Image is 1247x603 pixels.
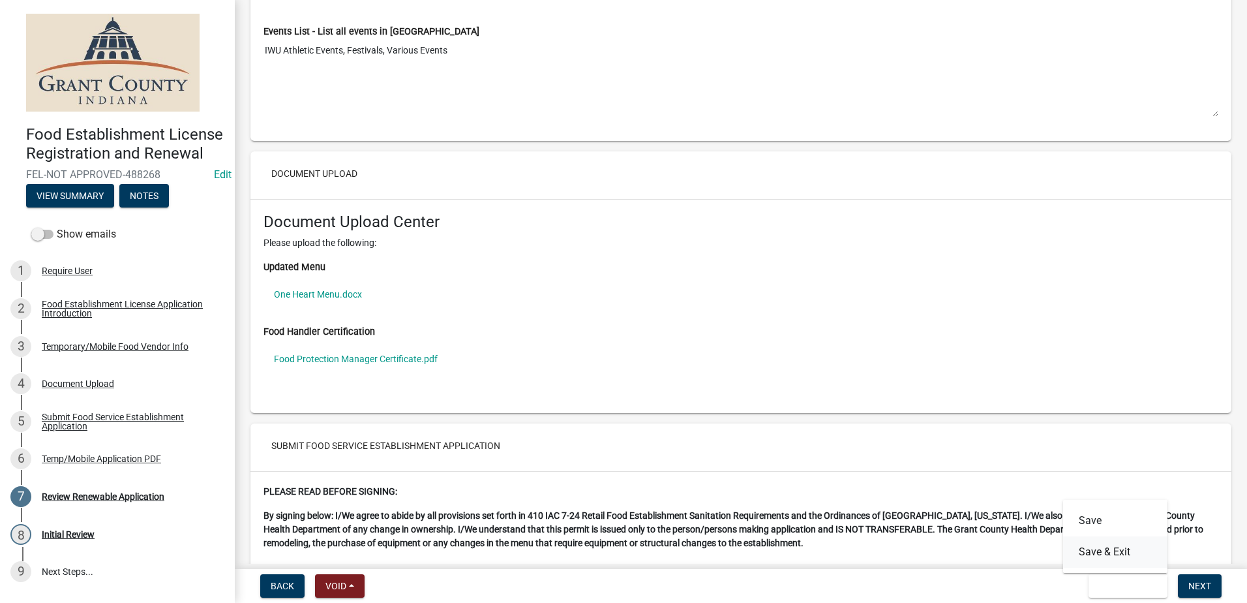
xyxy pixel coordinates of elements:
[260,574,305,598] button: Back
[10,561,31,582] div: 9
[42,530,95,539] div: Initial Review
[263,236,1218,250] p: Please upload the following:
[263,486,397,497] strong: PLEASE READ BEFORE SIGNING:
[42,379,114,388] div: Document Upload
[263,213,1218,232] h4: Document Upload Center
[1178,574,1222,598] button: Next
[1063,536,1167,568] button: Save & Exit
[261,434,511,457] button: Submit Food Service Establishment Application
[26,168,209,181] span: FEL-NOT APPROVED-488268
[263,39,1218,117] textarea: IWU Athletic Events, Festivals, Various Events
[10,298,31,319] div: 2
[1099,581,1149,591] span: Save & Exit
[42,412,214,431] div: Submit Food Service Establishment Application
[119,191,169,202] wm-modal-confirm: Notes
[263,328,375,337] label: Food Handler Certification
[263,27,479,37] label: Events List - List all events in [GEOGRAPHIC_DATA]
[271,581,294,591] span: Back
[214,168,232,181] wm-modal-confirm: Edit Application Number
[10,448,31,469] div: 6
[1063,500,1167,573] div: Save & Exit
[261,162,368,185] button: Document Upload
[42,342,188,351] div: Temporary/Mobile Food Vendor Info
[42,454,161,463] div: Temp/Mobile Application PDF
[42,266,93,275] div: Require User
[1188,581,1211,591] span: Next
[42,300,214,318] div: Food Establishment License Application Introduction
[1063,505,1167,536] button: Save
[1089,574,1167,598] button: Save & Exit
[325,581,346,591] span: Void
[315,574,365,598] button: Void
[10,260,31,281] div: 1
[10,336,31,357] div: 3
[263,510,1203,548] strong: By signing below: I/We agree to abide by all provisions set forth in 410 IAC 7-24 Retail Food Est...
[10,524,31,545] div: 8
[263,263,325,272] label: Updated Menu
[26,14,200,112] img: Grant County, Indiana
[26,125,224,163] h4: Food Establishment License Registration and Renewal
[214,168,232,181] a: Edit
[10,373,31,394] div: 4
[10,486,31,507] div: 7
[263,344,1218,374] a: Food Protection Manager Certificate.pdf
[26,184,114,208] button: View Summary
[263,279,1218,309] a: One Heart Menu.docx
[31,226,116,242] label: Show emails
[10,411,31,432] div: 5
[42,492,164,501] div: Review Renewable Application
[26,191,114,202] wm-modal-confirm: Summary
[119,184,169,208] button: Notes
